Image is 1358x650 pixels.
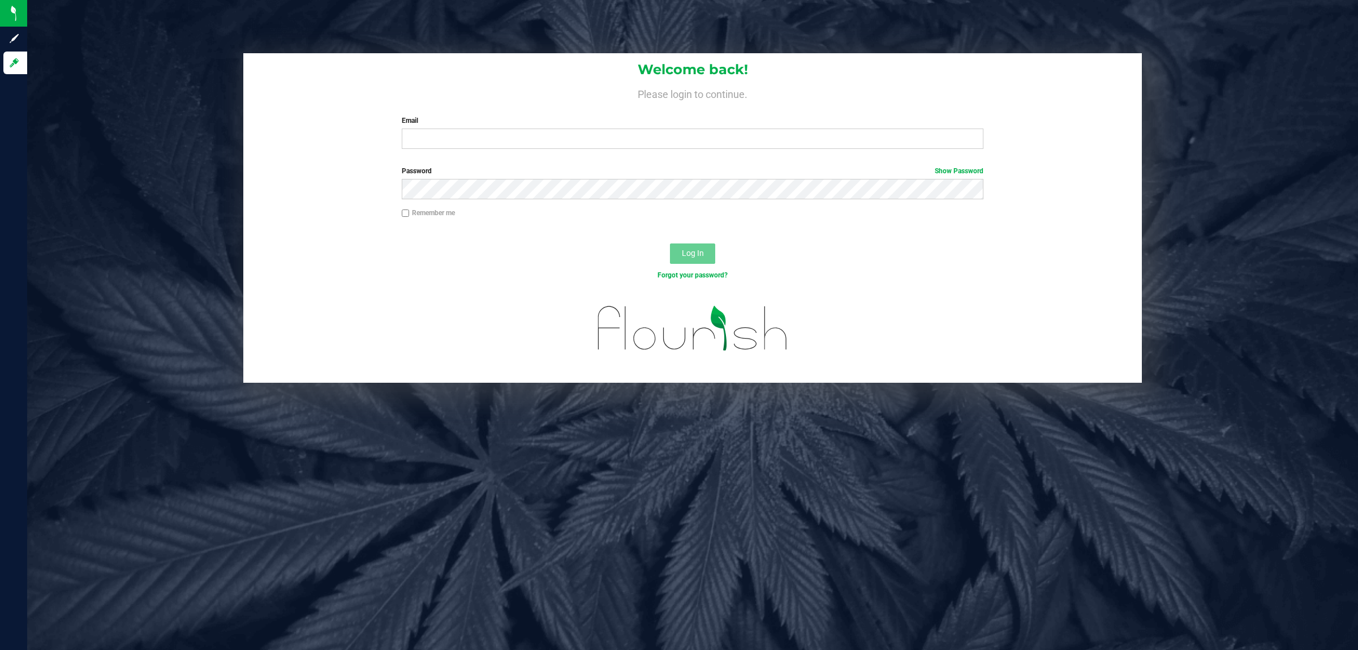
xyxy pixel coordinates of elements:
input: Remember me [402,209,410,217]
span: Log In [682,249,704,258]
span: Password [402,167,432,175]
inline-svg: Log in [8,57,20,69]
button: Log In [670,243,715,264]
a: Forgot your password? [657,271,728,279]
h1: Welcome back! [243,62,1142,77]
label: Email [402,116,984,126]
h4: Please login to continue. [243,86,1142,100]
inline-svg: Sign up [8,33,20,44]
img: flourish_logo.svg [581,292,805,365]
label: Remember me [402,208,455,218]
a: Show Password [935,167,983,175]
